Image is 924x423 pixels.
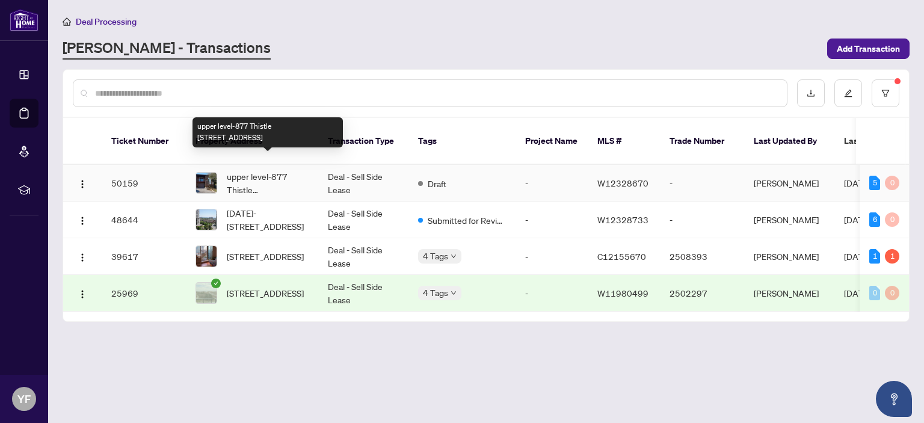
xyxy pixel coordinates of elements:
button: edit [834,79,862,107]
span: 4 Tags [423,286,448,300]
button: Logo [73,210,92,229]
img: logo [10,9,38,31]
span: 4 Tags [423,249,448,263]
span: W11980499 [597,288,648,298]
div: 0 [885,286,899,300]
img: thumbnail-img [196,246,217,267]
td: 50159 [102,165,186,202]
img: Logo [78,179,87,189]
button: Open asap [876,381,912,417]
span: down [451,290,457,296]
img: Logo [78,289,87,299]
th: MLS # [588,118,660,165]
span: [DATE] [844,251,870,262]
span: Submitted for Review [428,214,506,227]
img: Logo [78,216,87,226]
td: [PERSON_NAME] [744,202,834,238]
td: 39617 [102,238,186,275]
span: edit [844,89,852,97]
span: down [451,253,457,259]
div: 6 [869,212,880,227]
span: [DATE] [844,178,870,188]
span: upper level-877 Thistle [STREET_ADDRESS] [227,170,309,196]
td: - [660,165,744,202]
div: 0 [869,286,880,300]
button: Add Transaction [827,39,910,59]
td: - [516,238,588,275]
img: thumbnail-img [196,173,217,193]
span: [DATE]-[STREET_ADDRESS] [227,206,309,233]
button: Logo [73,283,92,303]
th: Project Name [516,118,588,165]
div: 0 [885,176,899,190]
th: Transaction Type [318,118,408,165]
td: Deal - Sell Side Lease [318,165,408,202]
th: Trade Number [660,118,744,165]
span: [STREET_ADDRESS] [227,286,304,300]
td: Deal - Sell Side Lease [318,238,408,275]
span: C12155670 [597,251,646,262]
div: upper level-877 Thistle [STREET_ADDRESS] [192,117,343,147]
td: Deal - Sell Side Lease [318,275,408,312]
td: 25969 [102,275,186,312]
a: [PERSON_NAME] - Transactions [63,38,271,60]
span: Add Transaction [837,39,900,58]
td: - [660,202,744,238]
span: Last Modified Date [844,134,917,147]
span: YF [17,391,31,407]
td: 2502297 [660,275,744,312]
span: W12328670 [597,178,648,188]
div: 1 [885,249,899,264]
td: - [516,202,588,238]
span: check-circle [211,279,221,288]
td: [PERSON_NAME] [744,165,834,202]
span: [DATE] [844,288,870,298]
span: Deal Processing [76,16,137,27]
button: download [797,79,825,107]
button: Logo [73,247,92,266]
img: thumbnail-img [196,283,217,303]
td: - [516,165,588,202]
div: 5 [869,176,880,190]
span: filter [881,89,890,97]
span: W12328733 [597,214,648,225]
span: home [63,17,71,26]
td: - [516,275,588,312]
th: Ticket Number [102,118,186,165]
th: Property Address [186,118,318,165]
div: 1 [869,249,880,264]
td: Deal - Sell Side Lease [318,202,408,238]
button: Logo [73,173,92,193]
span: [STREET_ADDRESS] [227,250,304,263]
span: download [807,89,815,97]
th: Last Updated By [744,118,834,165]
button: filter [872,79,899,107]
span: Draft [428,177,446,190]
td: [PERSON_NAME] [744,275,834,312]
div: 0 [885,212,899,227]
th: Tags [408,118,516,165]
td: [PERSON_NAME] [744,238,834,275]
td: 2508393 [660,238,744,275]
td: 48644 [102,202,186,238]
img: Logo [78,253,87,262]
span: [DATE] [844,214,870,225]
img: thumbnail-img [196,209,217,230]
